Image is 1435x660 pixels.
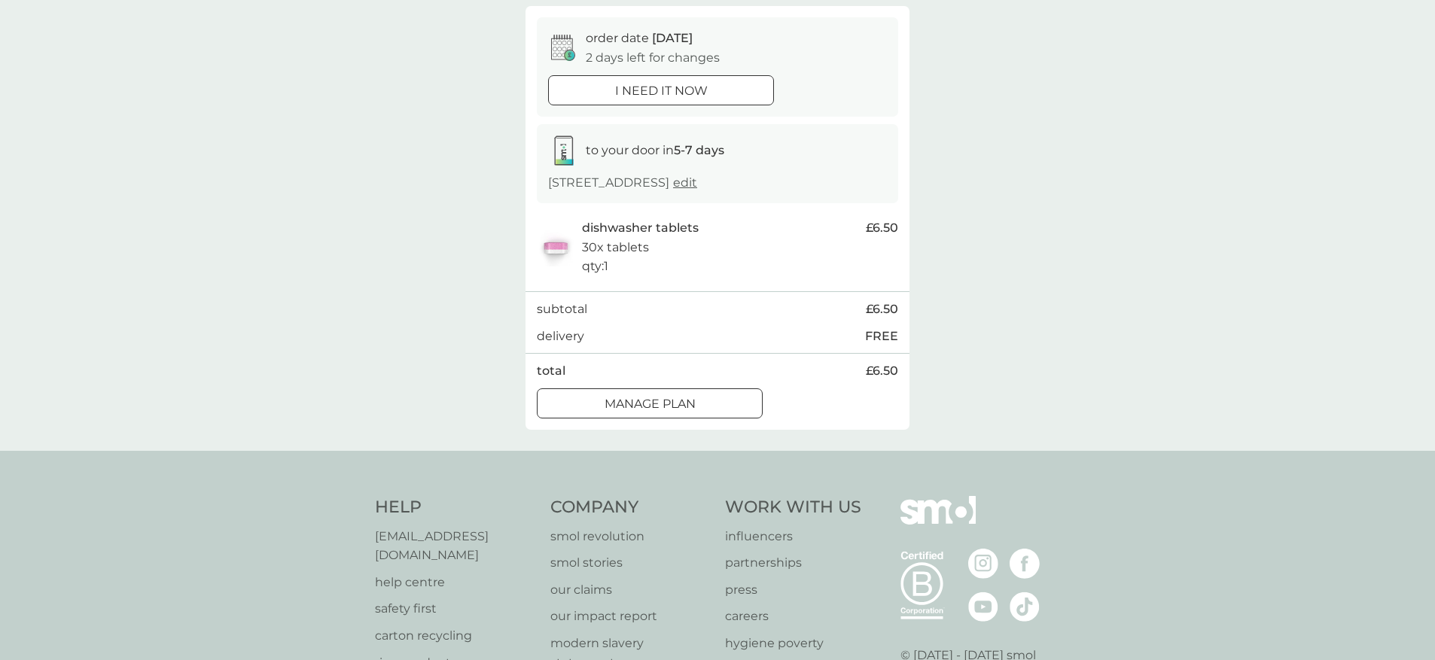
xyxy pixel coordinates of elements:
p: subtotal [537,300,587,319]
p: dishwasher tablets [582,218,699,238]
a: safety first [375,599,535,619]
a: carton recycling [375,626,535,646]
span: to your door in [586,143,724,157]
strong: 5-7 days [674,143,724,157]
p: delivery [537,327,584,346]
a: [EMAIL_ADDRESS][DOMAIN_NAME] [375,527,535,565]
img: visit the smol Facebook page [1010,549,1040,579]
img: visit the smol Tiktok page [1010,592,1040,622]
p: 2 days left for changes [586,48,720,68]
a: partnerships [725,553,861,573]
span: £6.50 [866,218,898,238]
h4: Work With Us [725,496,861,519]
button: Manage plan [537,388,763,418]
p: Manage plan [605,394,696,414]
p: total [537,361,565,381]
p: FREE [865,327,898,346]
p: i need it now [615,81,708,101]
a: help centre [375,573,535,592]
span: £6.50 [866,361,898,381]
a: edit [673,175,697,190]
p: order date [586,29,693,48]
span: [DATE] [652,31,693,45]
a: our impact report [550,607,711,626]
a: smol stories [550,553,711,573]
h4: Help [375,496,535,519]
img: smol [900,496,976,547]
a: influencers [725,527,861,546]
button: i need it now [548,75,774,105]
img: visit the smol Youtube page [968,592,998,622]
a: press [725,580,861,600]
a: our claims [550,580,711,600]
img: visit the smol Instagram page [968,549,998,579]
p: 30x tablets [582,238,649,257]
p: qty : 1 [582,257,608,276]
h4: Company [550,496,711,519]
span: £6.50 [866,300,898,319]
a: careers [725,607,861,626]
a: smol revolution [550,527,711,546]
a: hygiene poverty [725,634,861,653]
p: [STREET_ADDRESS] [548,173,697,193]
